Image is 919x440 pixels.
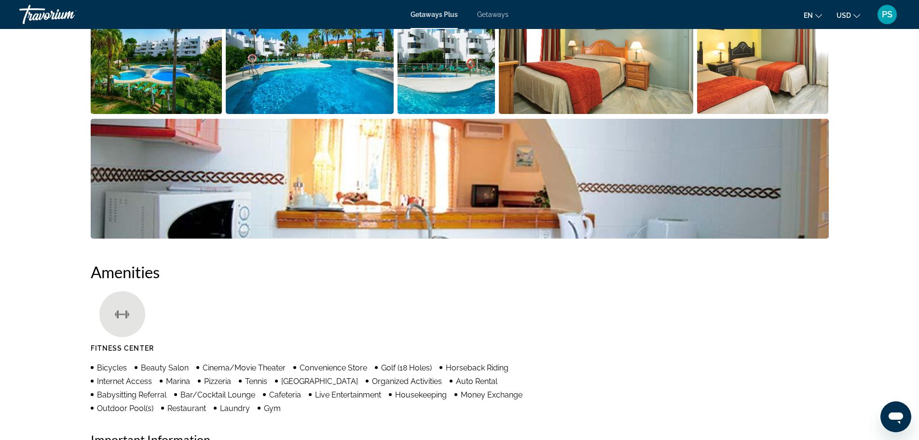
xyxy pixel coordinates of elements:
[315,390,381,399] span: Live Entertainment
[477,11,508,18] a: Getaways
[264,404,281,413] span: Gym
[269,390,301,399] span: Cafeteria
[411,11,458,18] a: Getaways Plus
[882,10,892,19] span: PS
[97,390,166,399] span: Babysitting Referral
[203,363,286,372] span: Cinema/Movie Theater
[166,377,190,386] span: Marina
[837,8,860,22] button: Change currency
[180,390,255,399] span: Bar/Cocktail Lounge
[91,344,154,352] span: Fitness Center
[97,363,127,372] span: Bicycles
[141,363,189,372] span: Beauty Salon
[91,262,829,282] h2: Amenities
[875,4,900,25] button: User Menu
[837,12,851,19] span: USD
[97,377,152,386] span: Internet Access
[461,390,522,399] span: Money Exchange
[804,8,822,22] button: Change language
[880,401,911,432] iframe: Bouton de lancement de la fenêtre de messagerie
[446,363,508,372] span: Horseback Riding
[456,377,497,386] span: Auto Rental
[300,363,367,372] span: Convenience Store
[220,404,250,413] span: Laundry
[91,118,829,239] button: Open full-screen image slider
[204,377,231,386] span: Pizzeria
[19,2,116,27] a: Travorium
[381,363,432,372] span: Golf (18 Holes)
[804,12,813,19] span: en
[167,404,206,413] span: Restaurant
[372,377,442,386] span: Organized Activities
[245,377,267,386] span: Tennis
[395,390,447,399] span: Housekeeping
[281,377,358,386] span: [GEOGRAPHIC_DATA]
[97,404,153,413] span: Outdoor Pool(s)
